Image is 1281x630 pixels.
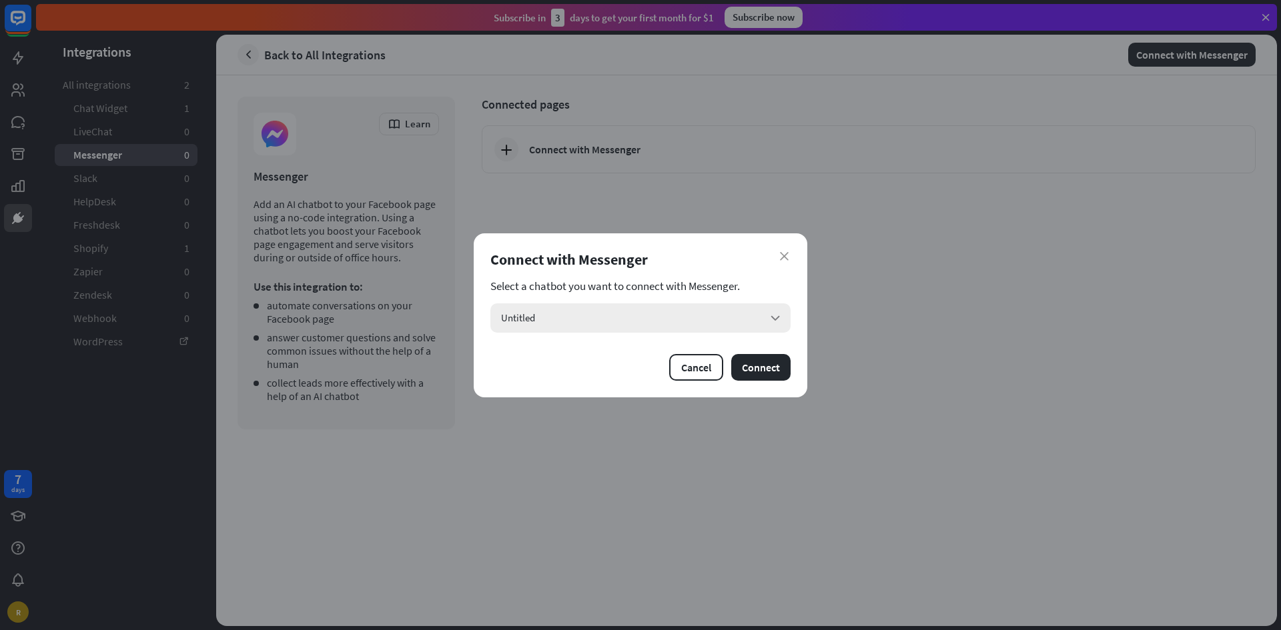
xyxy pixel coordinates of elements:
[11,5,51,45] button: Open LiveChat chat widget
[768,311,783,325] i: arrow_down
[501,311,535,324] span: Untitled
[490,250,791,269] div: Connect with Messenger
[669,354,723,381] button: Cancel
[490,279,791,293] section: Select a chatbot you want to connect with Messenger.
[731,354,791,381] button: Connect
[780,252,789,261] i: close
